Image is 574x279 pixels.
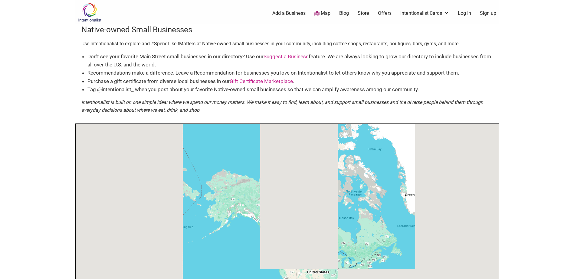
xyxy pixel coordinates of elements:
[314,10,330,17] a: Map
[264,53,309,59] a: Suggest a Business
[272,10,306,17] a: Add a Business
[87,53,493,69] li: Don’t see your favorite Main Street small businesses in our directory? Use our feature. We are al...
[87,77,493,85] li: Purchase a gift certificate from diverse local businesses in our .
[358,10,369,17] a: Store
[230,78,293,84] a: Gift Certificate Marketplace
[378,10,392,17] a: Offers
[339,10,349,17] a: Blog
[480,10,496,17] a: Sign up
[458,10,471,17] a: Log In
[81,99,483,113] em: Intentionalist is built on one simple idea: where we spend our money matters. We make it easy to ...
[400,10,449,17] a: Intentionalist Cards
[75,2,104,22] img: Intentionalist
[87,85,493,94] li: Tag @intentionalist_ when you post about your favorite Native-owned small businesses so that we c...
[81,40,493,48] p: Use Intentionalist to explore and #SpendLikeItMatters at Native-owned small businesses in your co...
[87,69,493,77] li: Recommendations make a difference. Leave a Recommendation for businesses you love on Intentionali...
[81,24,493,35] h3: Native-owned Small Businesses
